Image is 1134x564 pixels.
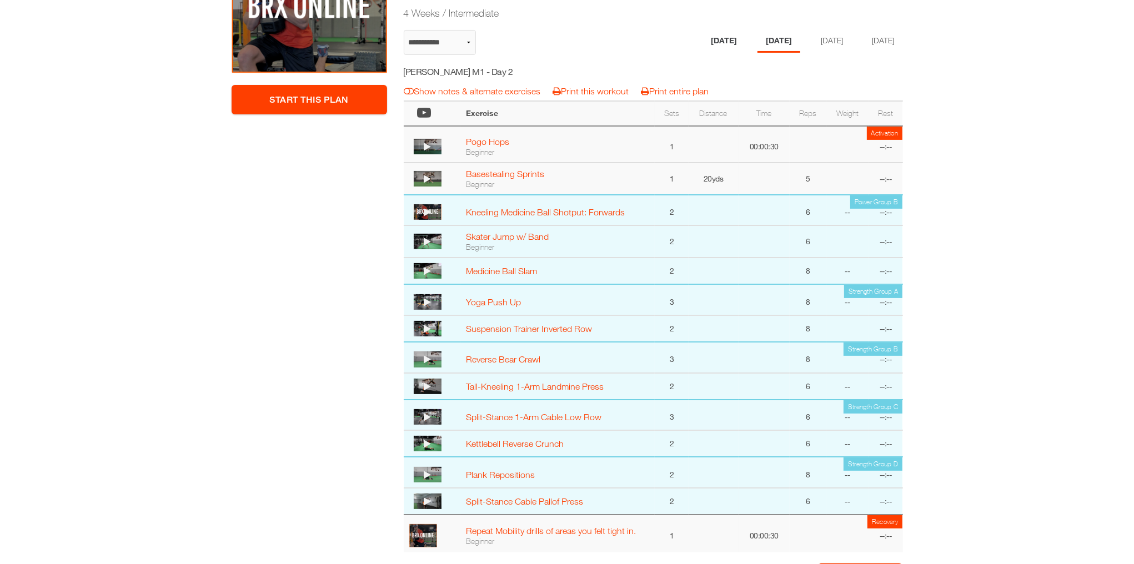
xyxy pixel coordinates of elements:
[655,258,688,284] td: 2
[466,439,564,449] a: Kettlebell Reverse Crunch
[790,225,826,258] td: 6
[655,430,688,457] td: 2
[466,470,535,480] a: Plank Repositions
[739,101,790,126] th: Time
[790,258,826,284] td: 8
[869,195,902,226] td: --:--
[655,457,688,488] td: 2
[466,179,649,189] div: Beginner
[869,163,902,195] td: --:--
[404,86,541,96] a: Show notes & alternate exercises
[844,285,902,298] td: Strength Group A
[414,139,441,154] img: thumbnail.png
[655,126,688,162] td: 1
[869,284,902,315] td: --:--
[826,400,869,431] td: --
[466,412,601,422] a: Split-Stance 1-Arm Cable Low Row
[466,169,544,179] a: Basestealing Sprints
[641,86,709,96] a: Print entire plan
[466,266,537,276] a: Medicine Ball Slam
[655,163,688,195] td: 1
[404,6,817,20] h2: 4 Weeks / Intermediate
[466,496,583,506] a: Split-Stance Cable Pallof Press
[655,488,688,515] td: 2
[826,195,869,226] td: --
[414,321,441,336] img: thumbnail.png
[712,174,724,183] span: yds
[869,258,902,284] td: --:--
[414,171,441,187] img: thumbnail.png
[790,315,826,342] td: 8
[867,127,903,140] td: Activation
[689,101,739,126] th: Distance
[655,373,688,400] td: 2
[414,467,441,482] img: thumbnail.png
[869,457,902,488] td: --:--
[869,488,902,515] td: --:--
[790,373,826,400] td: 6
[864,30,902,53] li: Day 4
[655,284,688,315] td: 3
[466,207,625,217] a: Kneeling Medicine Ball Shotput: Forwards
[553,86,629,96] a: Print this workout
[826,101,869,126] th: Weight
[466,297,521,307] a: Yoga Push Up
[232,85,387,114] a: Start This Plan
[869,126,902,162] td: --:--
[466,137,509,147] a: Pogo Hops
[466,231,549,241] a: Skater Jump w/ Band
[655,225,688,258] td: 2
[655,400,688,431] td: 3
[826,258,869,284] td: --
[414,234,441,249] img: thumbnail.png
[414,436,441,451] img: thumbnail.png
[739,515,790,552] td: 00:00:30
[466,526,636,536] a: Repeat Mobility drills of areas you felt tight in.
[414,204,441,220] img: large.PNG
[850,195,902,209] td: Power Group B
[826,488,869,515] td: --
[790,284,826,315] td: 8
[655,515,688,552] td: 1
[790,101,826,126] th: Reps
[790,457,826,488] td: 8
[844,343,902,356] td: Strength Group B
[826,284,869,315] td: --
[414,294,441,310] img: thumbnail.png
[414,351,441,367] img: thumbnail.png
[826,457,869,488] td: --
[460,101,655,126] th: Exercise
[790,488,826,515] td: 6
[689,163,739,195] td: 20
[869,373,902,400] td: --:--
[757,30,800,53] li: Day 2
[869,342,902,373] td: --:--
[655,315,688,342] td: 2
[414,263,441,279] img: thumbnail.png
[655,101,688,126] th: Sets
[790,400,826,431] td: 6
[869,225,902,258] td: --:--
[466,147,649,157] div: Beginner
[826,373,869,400] td: --
[414,379,441,394] img: thumbnail.png
[812,30,851,53] li: Day 3
[790,430,826,457] td: 6
[409,524,437,547] img: profile.PNG
[466,536,649,546] div: Beginner
[867,515,902,528] td: Recovery
[869,315,902,342] td: --:--
[655,195,688,226] td: 2
[655,342,688,373] td: 3
[466,381,604,391] a: Tall-Kneeling 1-Arm Landmine Press
[869,515,902,552] td: --:--
[466,242,649,252] div: Beginner
[466,354,540,364] a: Reverse Bear Crawl
[703,30,745,53] li: Day 1
[826,430,869,457] td: --
[869,101,902,126] th: Rest
[414,409,441,425] img: thumbnail.png
[790,163,826,195] td: 5
[739,126,790,162] td: 00:00:30
[844,400,902,414] td: Strength Group C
